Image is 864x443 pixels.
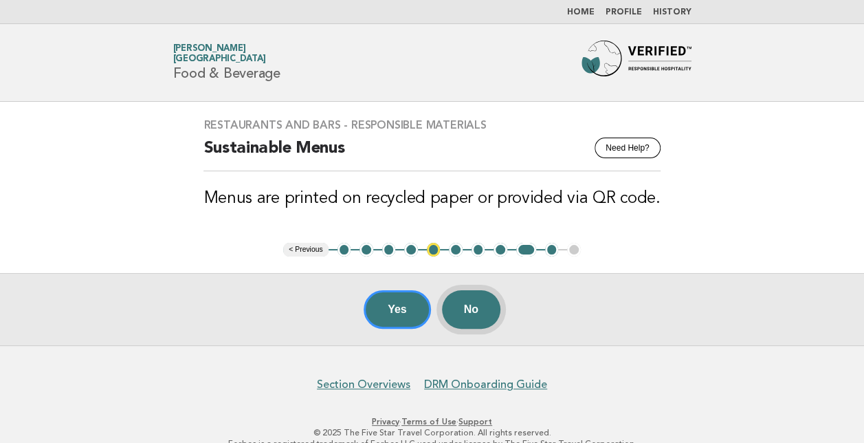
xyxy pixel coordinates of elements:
[567,8,595,17] a: Home
[653,8,691,17] a: History
[424,378,547,391] a: DRM Onboarding Guide
[337,243,351,257] button: 1
[203,118,660,132] h3: Restaurants and Bars - Responsible Materials
[317,378,410,391] a: Section Overviews
[203,188,660,210] h3: Menus are printed on recycled paper or provided via QR code.
[472,243,485,257] button: 7
[516,243,536,257] button: 9
[359,243,373,257] button: 2
[382,243,396,257] button: 3
[458,417,492,426] a: Support
[283,243,328,257] button: < Previous
[442,290,500,329] button: No
[606,8,642,17] a: Profile
[19,416,845,427] p: · ·
[173,44,266,63] a: [PERSON_NAME][GEOGRAPHIC_DATA]
[404,243,418,257] button: 4
[19,427,845,438] p: © 2025 The Five Star Travel Corporation. All rights reserved.
[595,138,660,158] button: Need Help?
[173,55,266,64] span: [GEOGRAPHIC_DATA]
[372,417,399,426] a: Privacy
[449,243,463,257] button: 6
[401,417,456,426] a: Terms of Use
[545,243,559,257] button: 10
[203,138,660,171] h2: Sustainable Menus
[494,243,507,257] button: 8
[427,243,441,257] button: 5
[173,45,280,80] h1: Food & Beverage
[581,41,691,85] img: Forbes Travel Guide
[364,290,431,329] button: Yes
